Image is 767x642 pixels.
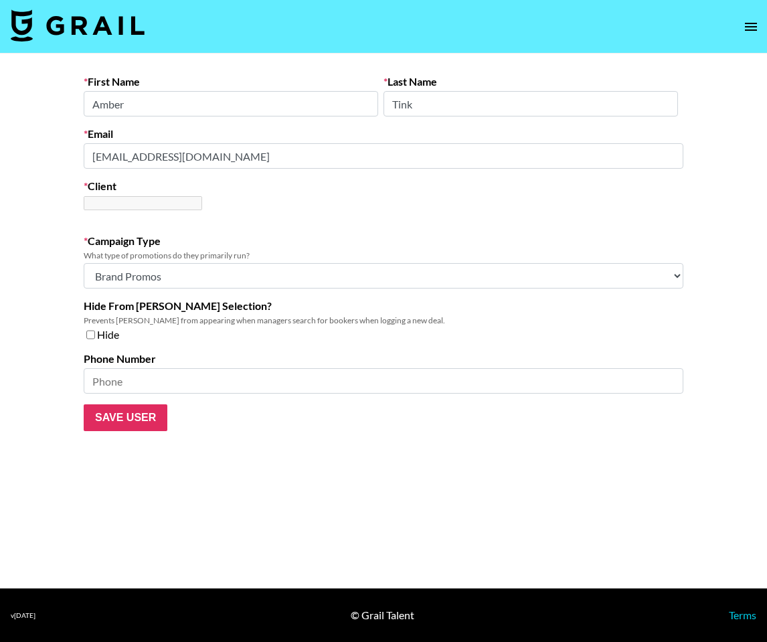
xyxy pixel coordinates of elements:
[729,609,756,621] a: Terms
[84,315,683,325] div: Prevents [PERSON_NAME] from appearing when managers search for bookers when logging a new deal.
[84,352,683,366] label: Phone Number
[383,91,678,116] input: Last Name
[84,250,683,260] div: What type of promotions do they primarily run?
[84,404,167,431] input: Save User
[11,611,35,620] div: v [DATE]
[383,75,678,88] label: Last Name
[84,179,683,193] label: Client
[351,609,414,622] div: © Grail Talent
[84,91,378,116] input: First Name
[84,127,683,141] label: Email
[97,328,119,341] span: Hide
[11,9,145,42] img: Grail Talent
[738,13,764,40] button: open drawer
[84,234,683,248] label: Campaign Type
[84,143,683,169] input: Email
[84,368,683,394] input: Phone
[84,75,378,88] label: First Name
[84,299,683,313] label: Hide From [PERSON_NAME] Selection?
